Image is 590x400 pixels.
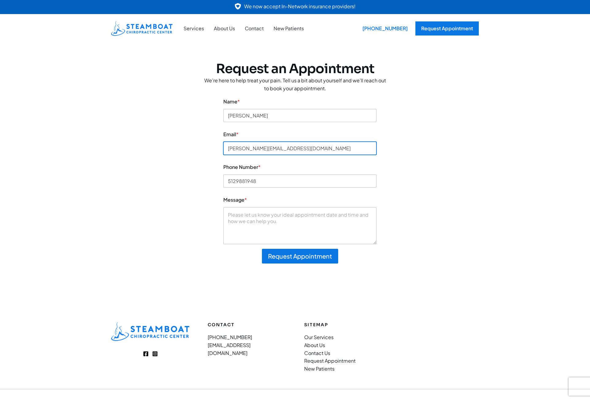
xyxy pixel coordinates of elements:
[358,21,409,36] a: [PHONE_NUMBER]
[304,357,356,364] a: Request Appointment
[208,334,252,340] a: [PHONE_NUMBER]
[208,322,286,357] aside: Footer Widget 3
[304,322,382,373] aside: Footer Widget 4
[304,322,382,327] h2: Sitemap
[111,322,189,341] aside: Footer Widget 1
[304,333,382,372] nav: Menu
[304,365,335,372] a: New Patients
[179,24,209,32] a: Services
[152,351,158,357] a: Instagram
[415,21,479,36] a: Request Appointment
[179,24,309,32] nav: Site Navigation
[203,77,387,92] p: We’re here to help treat your pain. Tell us a bit about yourself and we’ll reach out to book your...
[304,342,325,348] a: About Us
[223,164,376,170] label: Phone Number
[209,24,240,32] a: About Us
[304,334,334,340] a: Our Services
[208,342,251,356] a: [EMAIL_ADDRESS][DOMAIN_NAME]
[223,131,376,137] label: Email
[262,249,338,264] button: Request Appointment
[223,99,376,104] label: Name
[208,333,286,357] nav: Menu
[304,350,330,356] a: Contact Us
[143,351,149,357] a: Facebook
[269,24,309,32] a: New Patients
[203,61,387,77] h2: Request an Appointment
[358,21,412,36] div: [PHONE_NUMBER]
[208,322,286,327] h2: Contact
[223,197,376,203] label: Message
[240,24,269,32] a: Contact
[111,21,172,36] img: Steamboat Chiropractic Center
